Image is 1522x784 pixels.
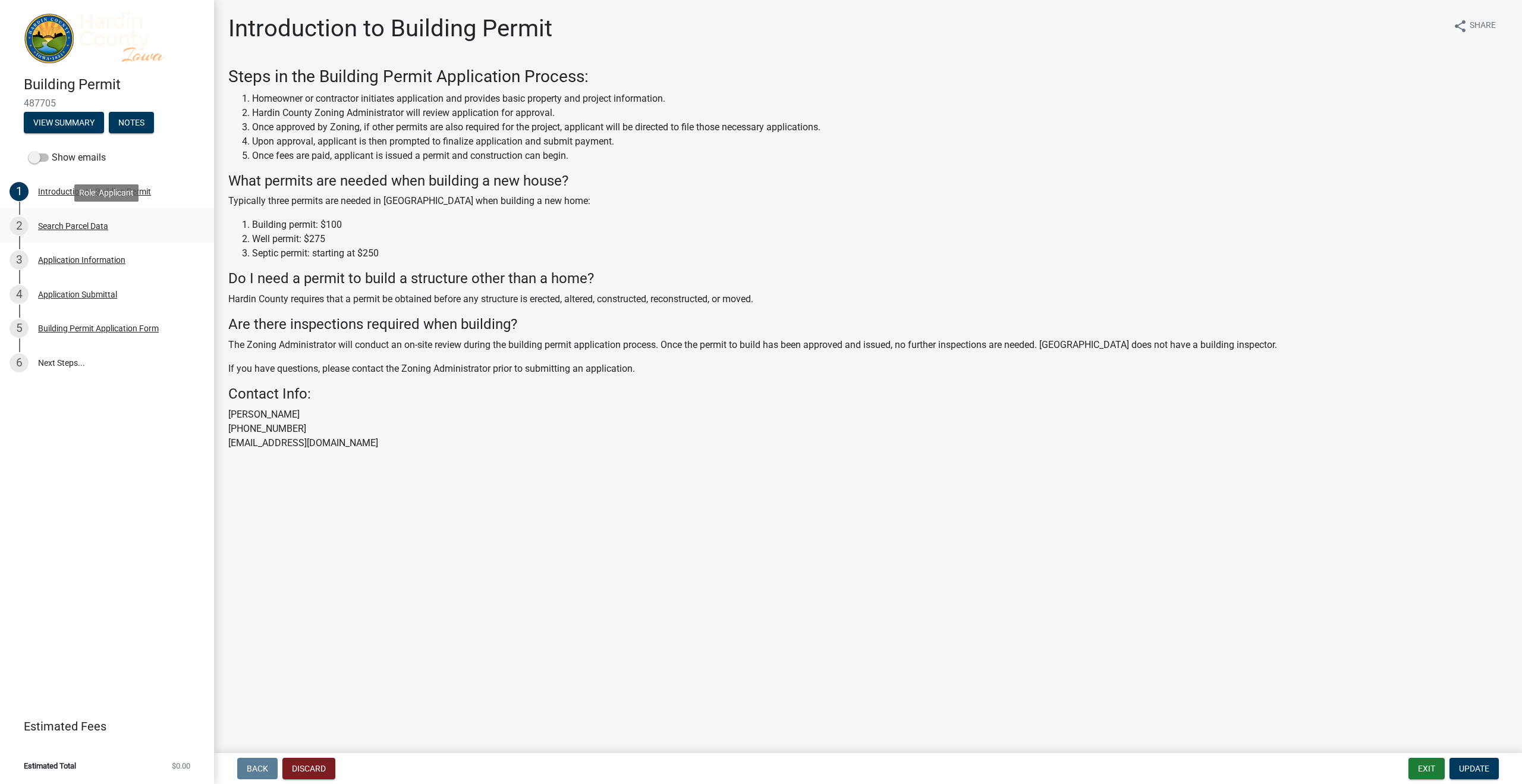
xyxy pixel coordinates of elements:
[228,407,1508,450] p: [PERSON_NAME] [PHONE_NUMBER] [EMAIL_ADDRESS][DOMAIN_NAME]
[10,217,29,236] div: 2
[228,14,552,43] h1: Introduction to Building Permit
[109,112,154,133] button: Notes
[172,762,190,770] span: $0.00
[38,290,117,299] div: Application Submittal
[1470,19,1496,33] span: Share
[24,98,190,109] span: 487705
[38,256,125,264] div: Application Information
[24,762,76,770] span: Estimated Total
[228,173,1508,190] h4: What permits are needed when building a new house?
[228,67,1508,87] h3: Steps in the Building Permit Application Process:
[24,76,205,93] h4: Building Permit
[38,187,151,196] div: Introduction to Building Permit
[228,338,1508,352] p: The Zoning Administrator will conduct an on-site review during the building permit application pr...
[228,194,1508,208] p: Typically three permits are needed in [GEOGRAPHIC_DATA] when building a new home:
[228,316,1508,333] h4: Are there inspections required when building?
[228,270,1508,287] h4: Do I need a permit to build a structure other than a home?
[10,182,29,201] div: 1
[252,232,1508,246] li: Well permit: $275
[10,285,29,304] div: 4
[228,292,1508,306] p: Hardin County requires that a permit be obtained before any structure is erected, altered, constr...
[247,764,268,773] span: Back
[109,119,154,128] wm-modal-confirm: Notes
[1453,19,1467,33] i: share
[1408,758,1445,779] button: Exit
[24,112,104,133] button: View Summary
[24,119,104,128] wm-modal-confirm: Summary
[282,758,335,779] button: Discard
[252,120,1508,134] li: Once approved by Zoning, if other permits are also required for the project, applicant will be di...
[1459,764,1489,773] span: Update
[252,218,1508,232] li: Building permit: $100
[237,758,278,779] button: Back
[228,362,1508,376] p: If you have questions, please contact the Zoning Administrator prior to submitting an application.
[10,714,195,738] a: Estimated Fees
[29,150,106,165] label: Show emails
[252,246,1508,261] li: Septic permit: starting at $250
[252,106,1508,120] li: Hardin County Zoning Administrator will review application for approval.
[1444,14,1505,37] button: shareShare
[252,92,1508,106] li: Homeowner or contractor initiates application and provides basic property and project information.
[228,385,1508,403] h4: Contact Info:
[74,184,139,202] div: Role: Applicant
[10,353,29,372] div: 6
[252,134,1508,149] li: Upon approval, applicant is then prompted to finalize application and submit payment.
[10,319,29,338] div: 5
[1449,758,1499,779] button: Update
[24,12,195,64] img: Hardin County, Iowa
[38,324,159,333] div: Building Permit Application Form
[252,149,1508,163] li: Once fees are paid, applicant is issued a permit and construction can begin.
[10,250,29,269] div: 3
[38,222,108,230] div: Search Parcel Data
